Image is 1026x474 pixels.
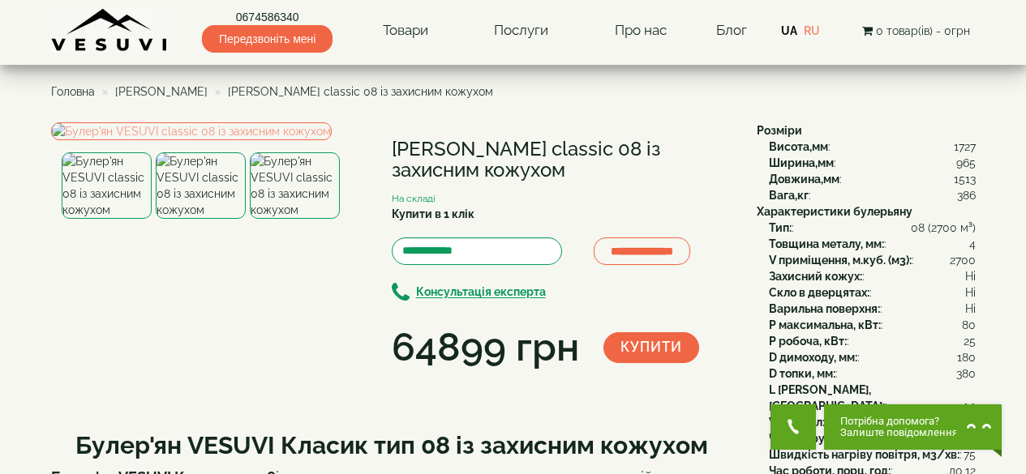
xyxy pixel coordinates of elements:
[769,139,976,155] div: :
[769,252,976,268] div: :
[769,333,976,349] div: :
[769,432,904,445] b: Число труб x D труб, мм:
[75,431,708,459] b: Булер'ян VESUVI Класик тип 08 із захисним кожухом
[962,317,976,333] span: 80
[603,332,699,363] button: Купити
[965,301,976,317] span: Ні
[964,333,976,349] span: 25
[250,152,340,219] img: Булер'ян VESUVI classic 08 із захисним кожухом
[769,446,976,463] div: :
[956,365,976,382] span: 380
[769,382,976,414] div: :
[769,367,835,380] b: D топки, мм:
[769,155,976,171] div: :
[769,237,884,250] b: Товщина металу, мм:
[757,205,912,218] b: Характеристики булерьяну
[769,156,834,169] b: Ширина,мм
[769,140,828,153] b: Висота,мм
[716,22,747,38] a: Блог
[969,236,976,252] span: 4
[769,189,809,202] b: Вага,кг
[392,193,436,204] small: На складі
[769,383,885,412] b: L [PERSON_NAME], [GEOGRAPHIC_DATA]:
[769,414,976,430] div: :
[478,12,565,49] a: Послуги
[156,152,246,219] img: Булер'ян VESUVI classic 08 із захисним кожухом
[769,220,976,236] div: :
[757,124,802,137] b: Розміри
[392,206,474,222] label: Купити в 1 клік
[964,446,976,463] span: 75
[911,220,976,236] span: 08 (2700 м³)
[769,317,976,333] div: :
[769,236,976,252] div: :
[416,286,546,299] b: Консультація експерта
[769,416,825,429] b: V топки, л:
[392,139,732,181] h1: [PERSON_NAME] classic 08 із захисним кожухом
[804,24,820,37] a: RU
[965,268,976,284] span: Ні
[202,25,333,53] span: Передзвоніть мені
[771,404,816,450] button: Get Call button
[769,254,912,267] b: V приміщення, м.куб. (м3):
[957,349,976,365] span: 180
[769,349,976,365] div: :
[876,24,970,37] span: 0 товар(ів) - 0грн
[769,318,881,331] b: P максимальна, кВт:
[769,284,976,301] div: :
[769,365,976,382] div: :
[599,12,683,49] a: Про нас
[840,416,958,427] span: Потрібна допомога?
[769,286,869,299] b: Скло в дверцятах:
[769,173,839,186] b: Довжина,мм
[769,187,976,203] div: :
[769,270,862,283] b: Захисний кожух:
[62,152,152,219] img: Булер'ян VESUVI classic 08 із захисним кожухом
[51,85,95,98] a: Головна
[857,22,975,40] button: 0 товар(ів) - 0грн
[954,139,976,155] span: 1727
[769,268,976,284] div: :
[950,252,976,268] span: 2700
[51,122,332,140] img: Булер'ян VESUVI classic 08 із захисним кожухом
[115,85,208,98] a: [PERSON_NAME]
[769,335,847,348] b: P робоча, кВт:
[964,398,976,414] span: 1.1
[769,351,857,364] b: D димоходу, мм:
[769,301,976,317] div: :
[957,187,976,203] span: 386
[202,9,333,25] a: 0674586340
[769,221,792,234] b: Тип:
[769,302,880,315] b: Варильна поверхня:
[392,320,579,375] div: 64899 грн
[840,427,958,438] span: Залиште повідомлення
[51,8,169,53] img: content
[769,171,976,187] div: :
[228,85,493,98] span: [PERSON_NAME] classic 08 із захисним кожухом
[954,171,976,187] span: 1513
[367,12,444,49] a: Товари
[781,24,797,37] a: UA
[769,448,959,461] b: Швидкість нагріву повітря, м3/хв:
[956,155,976,171] span: 965
[824,404,1002,450] button: Chat button
[965,284,976,301] span: Ні
[769,430,976,446] div: :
